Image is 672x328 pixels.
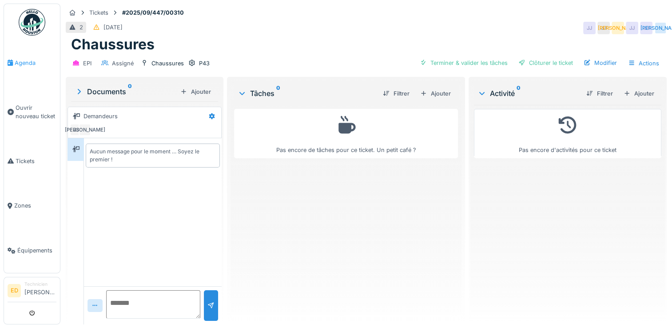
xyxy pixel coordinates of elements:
div: Terminer & valider les tâches [416,57,511,69]
div: Demandeurs [84,112,118,120]
span: Agenda [15,59,56,67]
div: [PERSON_NAME] [654,22,667,34]
div: Aucun message pour le moment … Soyez le premier ! [90,148,216,164]
a: Tickets [4,139,60,184]
div: Documents [75,86,177,97]
sup: 0 [517,88,521,99]
span: Zones [14,201,56,210]
a: Équipements [4,228,60,273]
div: Clôturer le ticket [515,57,577,69]
img: Badge_color-CXgf-gQk.svg [19,9,45,36]
div: Pas encore d'activités pour ce ticket [480,113,656,154]
div: JJ [597,22,610,34]
a: ED Technicien[PERSON_NAME] [8,281,56,302]
div: Ajouter [177,86,215,98]
div: Ajouter [417,88,454,100]
sup: 0 [276,88,280,99]
div: 2 [80,23,83,32]
div: Tickets [89,8,108,17]
span: Tickets [16,157,56,165]
div: Modifier [580,57,620,69]
div: Tâches [238,88,376,99]
div: EPI [83,59,91,68]
div: JJ [626,22,638,34]
sup: 0 [128,86,132,97]
div: Filtrer [379,88,413,100]
div: JJ [70,124,82,136]
div: Technicien [24,281,56,288]
div: Actions [624,57,663,70]
span: Ouvrir nouveau ticket [16,104,56,120]
div: [PERSON_NAME] [79,124,91,136]
h1: Chaussures [71,36,155,53]
div: JJ [640,22,652,34]
a: Ouvrir nouveau ticket [4,85,60,139]
div: JJ [583,22,596,34]
strong: #2025/09/447/00310 [119,8,187,17]
div: Ajouter [620,88,658,100]
div: Activité [477,88,579,99]
div: Assigné [112,59,134,68]
div: [DATE] [103,23,123,32]
div: [PERSON_NAME] [612,22,624,34]
a: Zones [4,184,60,228]
div: P43 [199,59,210,68]
div: Chaussures [151,59,184,68]
li: [PERSON_NAME] [24,281,56,300]
a: Agenda [4,40,60,85]
div: Filtrer [583,88,616,100]
span: Équipements [17,246,56,255]
div: Pas encore de tâches pour ce ticket. Un petit café ? [240,113,452,154]
li: ED [8,284,21,297]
